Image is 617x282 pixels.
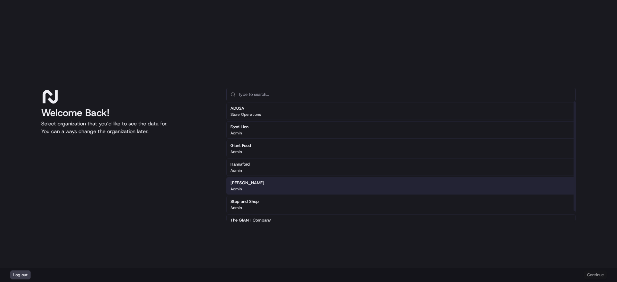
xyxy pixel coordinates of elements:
[230,168,242,173] p: Admin
[230,199,259,205] h2: Stop and Shop
[230,186,242,192] p: Admin
[230,161,250,167] h2: Hannaford
[238,88,572,101] input: Type to search...
[41,120,216,135] p: Select organization that you’d like to see the data for. You can always change the organization l...
[226,101,576,233] div: Suggestions
[230,205,242,210] p: Admin
[230,124,248,130] h2: Food Lion
[230,143,251,149] h2: Giant Food
[230,131,242,136] p: Admin
[230,180,264,186] h2: [PERSON_NAME]
[10,270,31,279] button: Log out
[230,217,271,223] h2: The GIANT Company
[230,105,261,111] h2: ADUSA
[230,149,242,154] p: Admin
[230,112,261,117] p: Store Operations
[41,107,216,119] h1: Welcome Back!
